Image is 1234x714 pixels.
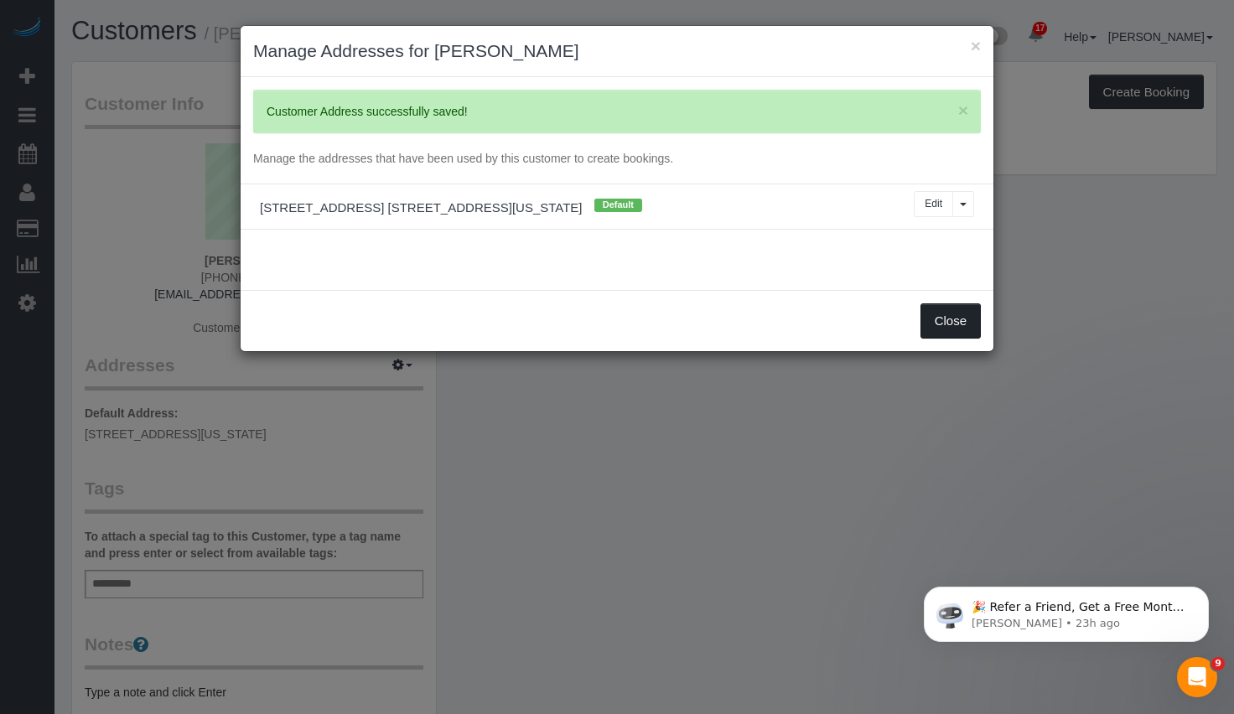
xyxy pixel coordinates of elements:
button: Close [920,303,981,339]
span: × [958,101,968,120]
button: Close [958,101,968,119]
sui-modal: Manage Addresses for Ria Sharma [241,26,993,351]
h4: [STREET_ADDRESS] [STREET_ADDRESS][US_STATE] [247,199,802,215]
p: Manage the addresses that have been used by this customer to create bookings. [253,150,981,167]
button: Edit [914,191,953,217]
button: × [971,37,981,54]
span: Default [594,199,642,212]
span: 9 [1211,657,1225,670]
iframe: Intercom live chat [1177,657,1217,697]
iframe: Intercom notifications message [899,551,1234,669]
h3: Manage Addresses for [PERSON_NAME] [253,39,981,64]
p: Customer Address successfully saved! [267,103,951,120]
